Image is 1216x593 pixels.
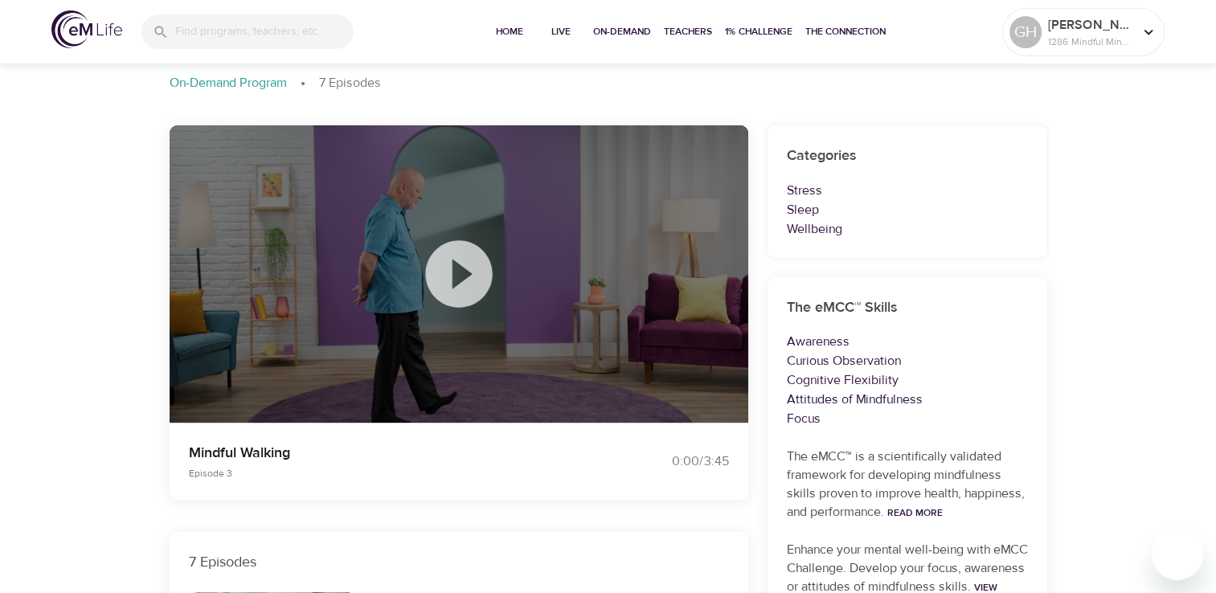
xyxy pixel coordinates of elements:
p: 7 Episodes [189,551,729,573]
p: Wellbeing [787,219,1028,239]
p: Focus [787,409,1028,428]
p: Cognitive Flexibility [787,370,1028,390]
img: logo [51,10,122,48]
p: Awareness [787,332,1028,351]
iframe: Button to launch messaging window [1152,529,1203,580]
p: 7 Episodes [319,74,381,92]
div: GH [1009,16,1042,48]
p: Episode 3 [189,466,589,481]
p: Curious Observation [787,351,1028,370]
p: The eMCC™ is a scientifically validated framework for developing mindfulness skills proven to imp... [787,448,1028,521]
p: Stress [787,181,1028,200]
span: Home [490,23,529,40]
span: Live [542,23,580,40]
p: 1286 Mindful Minutes [1048,35,1133,49]
span: The Connection [805,23,886,40]
h6: The eMCC™ Skills [787,296,1028,320]
nav: breadcrumb [170,74,1047,93]
p: [PERSON_NAME]-5 [1048,15,1133,35]
span: On-Demand [593,23,651,40]
div: 0:00 / 3:45 [608,452,729,471]
p: Mindful Walking [189,442,589,464]
a: Read More [887,506,943,519]
span: 1% Challenge [725,23,792,40]
p: Sleep [787,200,1028,219]
p: On-Demand Program [170,74,287,92]
p: Attitudes of Mindfulness [787,390,1028,409]
h6: Categories [787,145,1028,168]
span: Teachers [664,23,712,40]
input: Find programs, teachers, etc... [175,14,354,49]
